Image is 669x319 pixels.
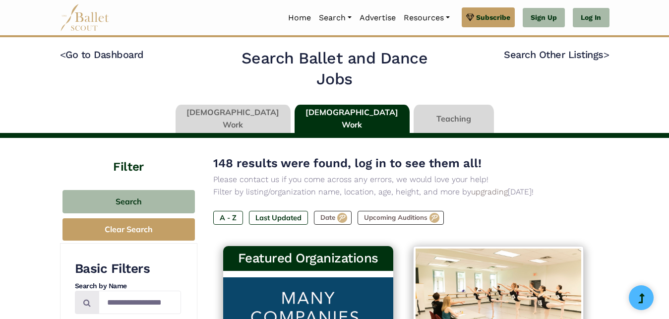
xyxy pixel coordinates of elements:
[75,281,181,291] h4: Search by Name
[466,12,474,23] img: gem.svg
[213,211,243,225] label: A - Z
[99,291,181,314] input: Search by names...
[400,7,454,28] a: Resources
[314,211,352,225] label: Date
[229,48,440,89] h2: Search Ballet and Dance Jobs
[174,105,293,133] li: [DEMOGRAPHIC_DATA] Work
[75,260,181,277] h3: Basic Filters
[62,190,195,213] button: Search
[213,186,594,198] p: Filter by listing/organization name, location, age, height, and more by [DATE]!
[284,7,315,28] a: Home
[213,173,594,186] p: Please contact us if you come across any errors, we would love your help!
[249,211,308,225] label: Last Updated
[315,7,356,28] a: Search
[231,250,386,267] h3: Featured Organizations
[60,138,197,175] h4: Filter
[356,7,400,28] a: Advertise
[213,156,482,170] span: 148 results were found, log in to see them all!
[62,218,195,241] button: Clear Search
[523,8,565,28] a: Sign Up
[476,12,510,23] span: Subscribe
[504,49,609,61] a: Search Other Listings>
[604,48,609,61] code: >
[293,105,412,133] li: [DEMOGRAPHIC_DATA] Work
[462,7,515,27] a: Subscribe
[412,105,496,133] li: Teaching
[60,49,144,61] a: <Go to Dashboard
[471,187,508,196] a: upgrading
[358,211,444,225] label: Upcoming Auditions
[573,8,609,28] a: Log In
[60,48,66,61] code: <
